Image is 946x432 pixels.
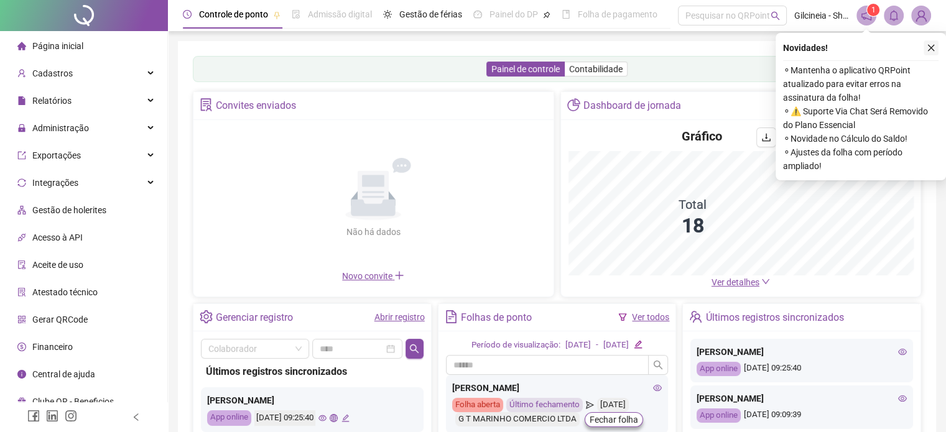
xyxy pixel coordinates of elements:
[32,68,73,78] span: Cadastros
[32,315,88,324] span: Gerar QRCode
[318,414,327,422] span: eye
[562,10,570,19] span: book
[445,310,458,323] span: file-text
[697,392,907,405] div: [PERSON_NAME]
[32,205,106,215] span: Gestão de holerites
[697,362,907,376] div: [DATE] 09:25:40
[273,11,281,19] span: pushpin
[586,398,594,412] span: send
[32,150,81,160] span: Exportações
[132,413,141,421] span: left
[888,10,899,21] span: bell
[216,307,293,328] div: Gerenciar registro
[473,10,482,19] span: dashboard
[32,342,73,352] span: Financeiro
[898,347,907,356] span: eye
[207,410,251,426] div: App online
[603,339,629,352] div: [DATE]
[578,9,657,19] span: Folha de pagamento
[17,69,26,78] span: user-add
[32,397,114,407] span: Clube QR - Beneficios
[17,42,26,50] span: home
[27,410,40,422] span: facebook
[17,370,26,379] span: info-circle
[585,412,643,427] button: Fechar folha
[583,95,681,116] div: Dashboard de jornada
[32,96,72,106] span: Relatórios
[308,9,372,19] span: Admissão digital
[489,9,538,19] span: Painel do DP
[374,312,425,322] a: Abrir registro
[17,124,26,132] span: lock
[32,260,83,270] span: Aceite de uso
[712,277,770,287] a: Ver detalhes down
[653,360,663,370] span: search
[682,127,722,145] h4: Gráfico
[697,345,907,359] div: [PERSON_NAME]
[461,307,532,328] div: Folhas de ponto
[32,178,78,188] span: Integrações
[409,344,419,354] span: search
[632,312,669,322] a: Ver todos
[867,4,879,16] sup: 1
[697,408,907,423] div: [DATE] 09:09:39
[32,232,83,242] span: Acesso à API
[17,96,26,105] span: file
[17,288,26,296] span: solution
[183,10,192,19] span: clock-circle
[341,414,350,422] span: edit
[316,225,430,239] div: Não há dados
[46,410,58,422] span: linkedin
[199,9,268,19] span: Controle de ponto
[471,339,560,352] div: Período de visualização:
[491,64,560,74] span: Painel de controle
[399,9,462,19] span: Gestão de férias
[506,398,583,412] div: Último fechamento
[17,260,26,269] span: audit
[783,145,939,173] span: ⚬ Ajustes da folha com período ampliado!
[689,310,702,323] span: team
[32,123,89,133] span: Administração
[590,413,638,426] span: Fechar folha
[783,104,939,132] span: ⚬ ⚠️ Suporte Via Chat Será Removido do Plano Essencial
[761,132,771,142] span: download
[761,277,770,286] span: down
[17,315,26,324] span: qrcode
[452,398,503,412] div: Folha aberta
[17,233,26,242] span: api
[200,310,213,323] span: setting
[383,10,392,19] span: sun
[32,41,83,51] span: Página inicial
[254,410,315,426] div: [DATE] 09:25:40
[783,132,939,145] span: ⚬ Novidade no Cálculo do Saldo!
[697,408,741,423] div: App online
[861,10,872,21] span: notification
[569,64,623,74] span: Contabilidade
[783,63,939,104] span: ⚬ Mantenha o aplicativo QRPoint atualizado para evitar erros na assinatura da folha!
[17,342,26,351] span: dollar
[17,206,26,214] span: apartment
[783,41,828,55] span: Novidades !
[292,10,300,19] span: file-done
[206,364,419,379] div: Últimos registros sincronizados
[200,98,213,111] span: solution
[712,277,759,287] span: Ver detalhes
[634,340,642,348] span: edit
[912,6,930,25] img: 78913
[17,397,26,406] span: gift
[567,98,580,111] span: pie-chart
[596,339,598,352] div: -
[452,381,662,395] div: [PERSON_NAME]
[565,339,591,352] div: [DATE]
[65,410,77,422] span: instagram
[216,95,296,116] div: Convites enviados
[543,11,550,19] span: pushpin
[330,414,338,422] span: global
[618,313,627,321] span: filter
[898,394,907,403] span: eye
[17,178,26,187] span: sync
[207,393,417,407] div: [PERSON_NAME]
[394,270,404,280] span: plus
[17,151,26,160] span: export
[697,362,741,376] div: App online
